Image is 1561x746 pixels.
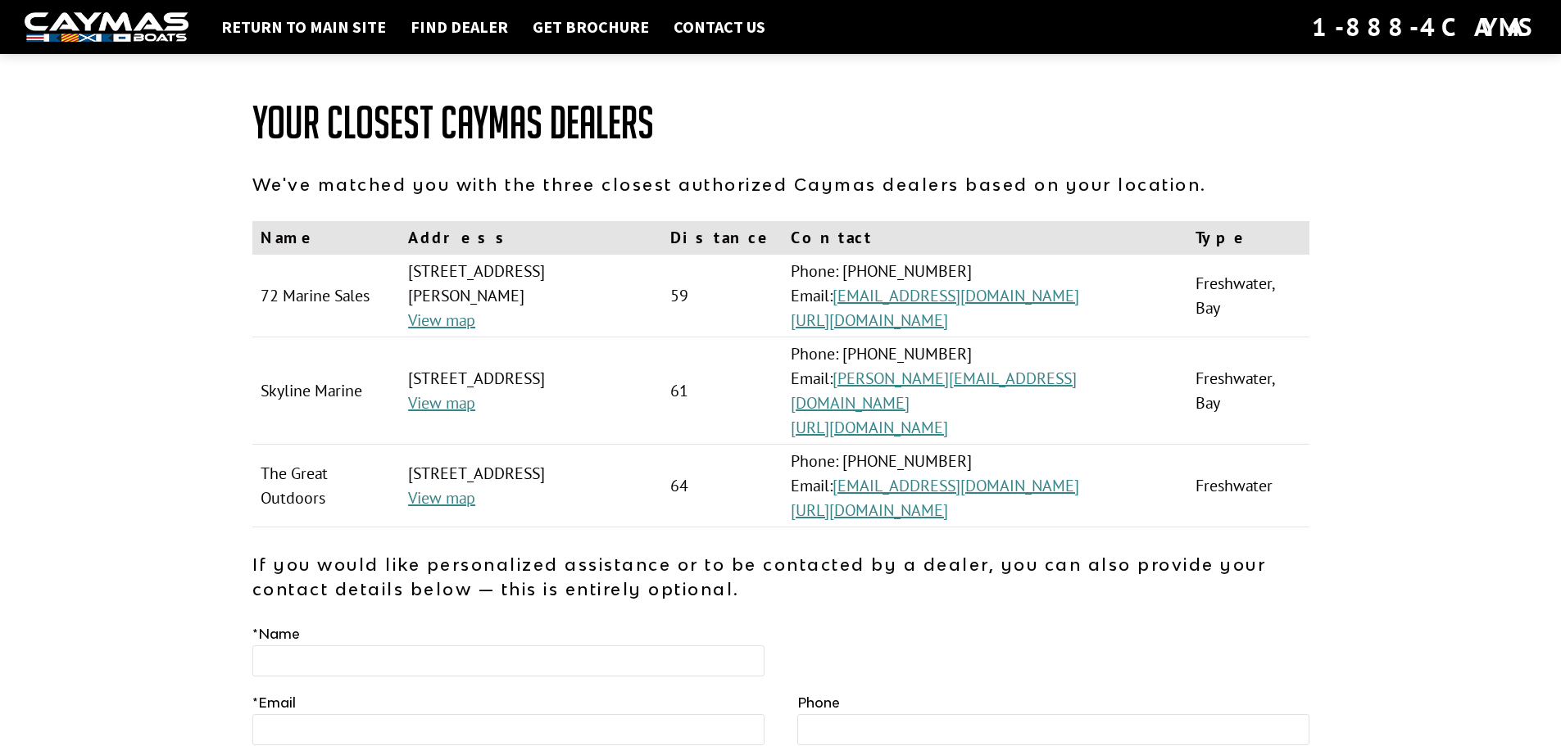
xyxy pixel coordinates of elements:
[662,445,783,527] td: 64
[213,16,394,38] a: Return to main site
[1312,9,1536,45] div: 1-888-4CAYMAS
[662,221,783,255] th: Distance
[1187,337,1309,445] td: Freshwater, Bay
[408,310,475,331] a: View map
[662,337,783,445] td: 61
[400,337,662,445] td: [STREET_ADDRESS]
[400,255,662,337] td: [STREET_ADDRESS][PERSON_NAME]
[1187,221,1309,255] th: Type
[791,500,948,521] a: [URL][DOMAIN_NAME]
[252,445,401,527] td: The Great Outdoors
[797,693,840,712] label: Phone
[783,255,1187,337] td: Phone: [PHONE_NUMBER] Email:
[400,221,662,255] th: Address
[252,337,401,445] td: Skyline Marine
[783,221,1187,255] th: Contact
[791,310,948,331] a: [URL][DOMAIN_NAME]
[25,12,188,43] img: white-logo-c9c8dbefe5ff5ceceb0f0178aa75bf4bb51f6bca0971e226c86eb53dfe498488.png
[833,285,1079,306] a: [EMAIL_ADDRESS][DOMAIN_NAME]
[791,368,1077,414] a: [PERSON_NAME][EMAIL_ADDRESS][DOMAIN_NAME]
[833,475,1079,496] a: [EMAIL_ADDRESS][DOMAIN_NAME]
[252,624,300,644] label: Name
[402,16,516,38] a: Find Dealer
[783,337,1187,445] td: Phone: [PHONE_NUMBER] Email:
[1187,445,1309,527] td: Freshwater
[252,221,401,255] th: Name
[665,16,774,38] a: Contact Us
[400,445,662,527] td: [STREET_ADDRESS]
[1187,255,1309,337] td: Freshwater, Bay
[252,98,1309,147] h1: Your Closest Caymas Dealers
[252,172,1309,197] p: We've matched you with the three closest authorized Caymas dealers based on your location.
[408,392,475,414] a: View map
[524,16,657,38] a: Get Brochure
[252,552,1309,601] p: If you would like personalized assistance or to be contacted by a dealer, you can also provide yo...
[252,693,296,712] label: Email
[791,417,948,438] a: [URL][DOMAIN_NAME]
[662,255,783,337] td: 59
[252,255,401,337] td: 72 Marine Sales
[408,487,475,509] a: View map
[783,445,1187,527] td: Phone: [PHONE_NUMBER] Email:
